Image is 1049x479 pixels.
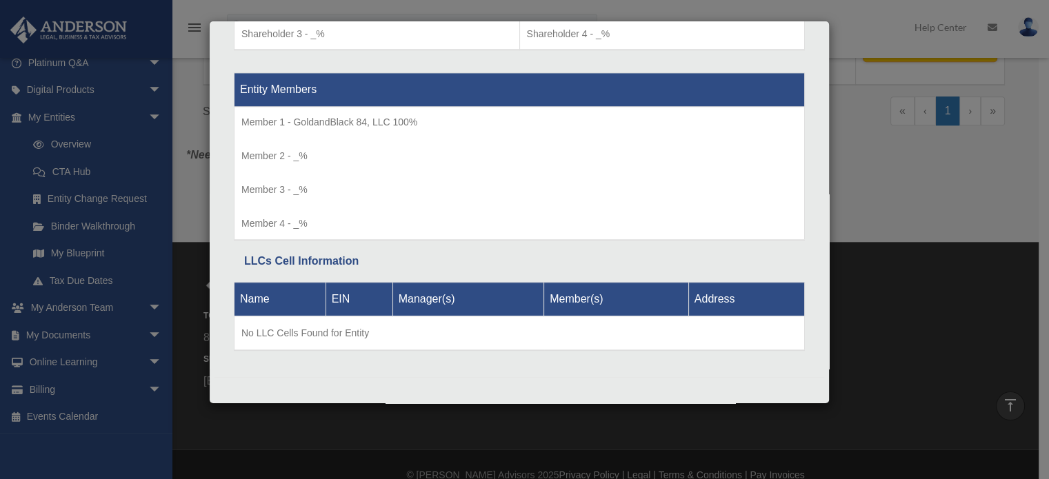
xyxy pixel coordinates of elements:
p: Member 3 - _% [241,181,797,198]
p: Member 4 - _% [241,215,797,232]
th: EIN [326,282,392,316]
p: Member 1 - GoldandBlack 84, LLC 100% [241,114,797,131]
div: LLCs Cell Information [244,252,795,271]
p: Shareholder 3 - _% [241,26,512,43]
th: Name [234,282,326,316]
th: Entity Members [234,73,805,107]
p: Member 2 - _% [241,147,797,165]
th: Manager(s) [392,282,544,316]
th: Address [688,282,804,316]
p: Shareholder 4 - _% [527,26,798,43]
td: No LLC Cells Found for Entity [234,316,805,350]
th: Member(s) [544,282,689,316]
